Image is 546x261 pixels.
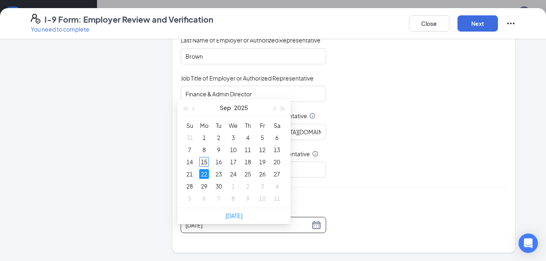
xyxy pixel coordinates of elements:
[243,193,253,203] div: 9
[182,119,197,132] th: Su
[255,192,270,204] td: 2025-10-10
[228,181,238,191] div: 1
[519,233,538,253] div: Open Intercom Messenger
[226,144,240,156] td: 2025-09-10
[182,168,197,180] td: 2025-09-21
[214,181,223,191] div: 30
[211,132,226,144] td: 2025-09-02
[257,133,267,142] div: 5
[182,156,197,168] td: 2025-09-14
[211,192,226,204] td: 2025-10-07
[240,144,255,156] td: 2025-09-11
[226,192,240,204] td: 2025-10-08
[228,145,238,155] div: 10
[199,181,209,191] div: 29
[270,180,284,192] td: 2025-10-04
[228,133,238,142] div: 3
[214,169,223,179] div: 23
[272,181,282,191] div: 4
[270,168,284,180] td: 2025-09-27
[255,119,270,132] th: Fr
[182,144,197,156] td: 2025-09-07
[44,14,213,25] h4: I-9 Form: Employer Review and Verification
[240,156,255,168] td: 2025-09-18
[182,180,197,192] td: 2025-09-28
[243,169,253,179] div: 25
[226,119,240,132] th: We
[185,181,194,191] div: 28
[185,169,194,179] div: 21
[255,156,270,168] td: 2025-09-19
[186,221,310,229] input: 09/22/2025
[199,169,209,179] div: 22
[255,168,270,180] td: 2025-09-26
[228,157,238,167] div: 17
[185,157,194,167] div: 14
[181,48,326,64] input: Enter your last name
[243,157,253,167] div: 18
[243,145,253,155] div: 11
[211,180,226,192] td: 2025-09-30
[255,132,270,144] td: 2025-09-05
[181,86,326,102] input: Enter job title
[31,14,40,23] svg: FormI9EVerifyIcon
[197,168,211,180] td: 2025-09-22
[199,133,209,142] div: 1
[506,19,516,28] svg: Ellipses
[197,192,211,204] td: 2025-10-06
[257,193,267,203] div: 10
[240,132,255,144] td: 2025-09-04
[272,145,282,155] div: 13
[211,156,226,168] td: 2025-09-16
[243,181,253,191] div: 2
[199,157,209,167] div: 15
[211,119,226,132] th: Tu
[270,156,284,168] td: 2025-09-20
[197,156,211,168] td: 2025-09-15
[31,25,213,33] p: You need to complete
[240,119,255,132] th: Th
[197,180,211,192] td: 2025-09-29
[220,100,231,116] button: Sep
[243,133,253,142] div: 4
[228,193,238,203] div: 8
[185,133,194,142] div: 31
[182,132,197,144] td: 2025-08-31
[270,119,284,132] th: Sa
[257,145,267,155] div: 12
[272,157,282,167] div: 20
[199,145,209,155] div: 8
[199,193,209,203] div: 6
[272,169,282,179] div: 27
[211,168,226,180] td: 2025-09-23
[309,112,316,119] svg: Info
[226,212,242,219] a: [DATE]
[255,180,270,192] td: 2025-10-03
[240,192,255,204] td: 2025-10-09
[270,192,284,204] td: 2025-10-11
[182,192,197,204] td: 2025-10-05
[214,193,223,203] div: 7
[257,157,267,167] div: 19
[228,169,238,179] div: 24
[270,132,284,144] td: 2025-09-06
[457,15,498,32] button: Next
[181,36,320,44] span: Last Name of Employer or Authorized Representative
[409,15,449,32] button: Close
[197,144,211,156] td: 2025-09-08
[226,168,240,180] td: 2025-09-24
[185,193,194,203] div: 5
[181,74,314,82] span: Job Title of Employer or Authorized Representative
[272,193,282,203] div: 11
[255,144,270,156] td: 2025-09-12
[197,132,211,144] td: 2025-09-01
[257,169,267,179] div: 26
[240,168,255,180] td: 2025-09-25
[211,144,226,156] td: 2025-09-09
[226,156,240,168] td: 2025-09-17
[312,151,318,157] svg: Info
[197,119,211,132] th: Mo
[185,145,194,155] div: 7
[214,133,223,142] div: 2
[234,100,248,116] button: 2025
